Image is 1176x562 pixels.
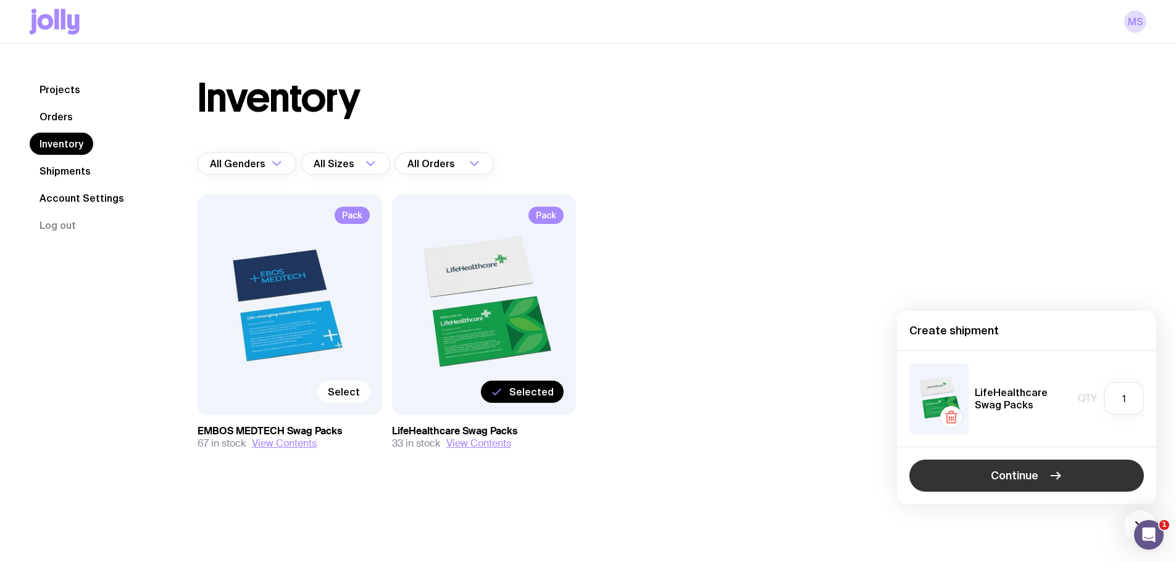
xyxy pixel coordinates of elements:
h1: Inventory [198,78,360,118]
span: 67 in stock [198,437,246,450]
input: Search for option [457,152,465,175]
button: View Contents [252,437,317,450]
a: Projects [30,78,90,101]
a: Inventory [30,133,93,155]
span: Selected [509,386,554,398]
span: Pack [335,207,370,224]
span: Select [328,386,360,398]
a: Account Settings [30,187,134,209]
div: Search for option [198,152,296,175]
span: All Orders [407,152,457,175]
span: All Genders [210,152,268,175]
a: MS [1124,10,1146,33]
div: Search for option [395,152,494,175]
span: Pack [528,207,564,224]
iframe: Intercom live chat [1134,520,1164,550]
button: View Contents [446,437,511,450]
h3: EMBOS MEDTECH Swag Packs [198,425,382,437]
span: All Sizes [314,152,357,175]
h4: Create shipment [909,323,1144,338]
input: Search for option [357,152,362,175]
div: Search for option [301,152,390,175]
span: 1 [1159,520,1169,530]
button: Continue [909,460,1144,492]
a: Orders [30,105,83,128]
h5: LifeHealthcare Swag Packs [975,386,1072,411]
span: 33 in stock [392,437,440,450]
span: Qty [1078,392,1097,405]
h3: LifeHealthcare Swag Packs [392,425,577,437]
a: Shipments [30,160,101,182]
button: Log out [30,214,86,236]
span: Continue [991,468,1038,483]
